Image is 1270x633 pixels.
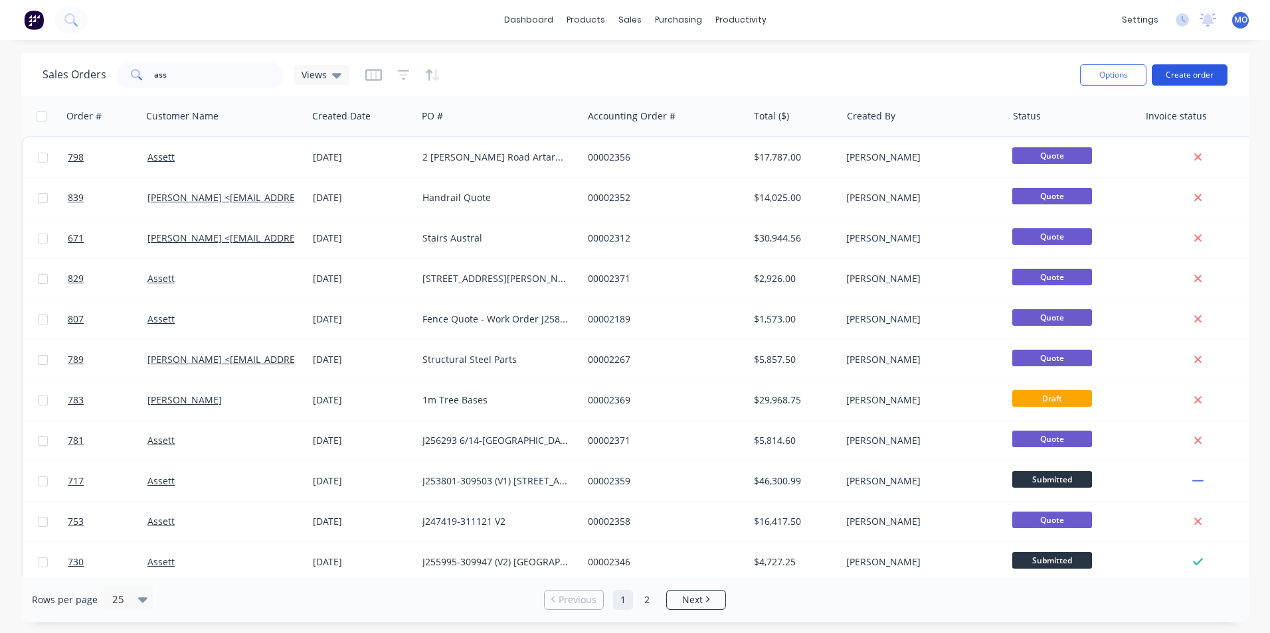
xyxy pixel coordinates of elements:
span: Submitted [1012,471,1092,488]
div: 00002267 [588,353,735,366]
span: 717 [68,474,84,488]
span: 798 [68,151,84,164]
a: Assett [147,474,175,487]
div: 00002346 [588,555,735,569]
a: Assett [147,272,175,285]
div: [DATE] [313,515,412,528]
div: 00002356 [588,151,735,164]
a: Page 1 is your current page [613,590,633,610]
div: [PERSON_NAME] [846,393,994,407]
a: Assett [147,515,175,527]
div: [PERSON_NAME] [846,232,994,245]
div: sales [612,10,648,30]
span: MO [1234,14,1247,26]
div: 00002359 [588,474,735,488]
div: [PERSON_NAME] [846,555,994,569]
h1: Sales Orders [43,68,106,81]
div: $4,727.25 [754,555,832,569]
a: [PERSON_NAME] <[EMAIL_ADDRESS][DOMAIN_NAME]> [147,353,391,366]
div: Structural Steel Parts [422,353,570,366]
span: 753 [68,515,84,528]
div: 2 [PERSON_NAME] Road Artarmon fence job ****Revised**** [422,151,570,164]
span: Draft [1012,390,1092,407]
a: 781 [68,421,147,460]
span: Next [682,593,703,606]
div: $5,814.60 [754,434,832,447]
a: 798 [68,137,147,177]
div: $14,025.00 [754,191,832,204]
span: Views [302,68,327,82]
div: [PERSON_NAME] [846,474,994,488]
button: Create order [1152,64,1227,86]
div: [DATE] [313,353,412,366]
a: 671 [68,218,147,258]
div: 00002358 [588,515,735,528]
div: 00002189 [588,313,735,326]
div: 00002312 [588,232,735,245]
div: Status [1013,109,1041,123]
span: Quote [1012,431,1092,447]
span: Previous [559,593,596,606]
span: Quote [1012,228,1092,245]
div: [PERSON_NAME] [846,272,994,285]
span: 781 [68,434,84,447]
div: J256293 6/14-[GEOGRAPHIC_DATA] [422,434,570,447]
a: 753 [68,502,147,541]
div: 1m Tree Bases [422,393,570,407]
div: [PERSON_NAME] [846,151,994,164]
div: [DATE] [313,434,412,447]
div: [DATE] [313,272,412,285]
a: Assett [147,434,175,447]
span: Rows per page [32,593,98,606]
ul: Pagination [539,590,731,610]
a: Assett [147,151,175,163]
a: [PERSON_NAME] <[EMAIL_ADDRESS][DOMAIN_NAME]> [147,232,391,244]
div: purchasing [648,10,709,30]
a: Assett [147,313,175,325]
div: J253801-309503 (V1) [STREET_ADDRESS][PERSON_NAME][PERSON_NAME] [422,474,570,488]
div: $1,573.00 [754,313,832,326]
div: Stairs Austral [422,232,570,245]
a: Next page [667,593,725,606]
div: 00002369 [588,393,735,407]
div: [STREET_ADDRESS][PERSON_NAME] [422,272,570,285]
div: settings [1115,10,1165,30]
div: $30,944.56 [754,232,832,245]
a: 807 [68,299,147,339]
span: 783 [68,393,84,407]
div: Order # [66,109,102,123]
a: dashboard [498,10,560,30]
div: [DATE] [313,393,412,407]
div: Created Date [312,109,371,123]
div: [PERSON_NAME] [846,515,994,528]
div: $46,300.99 [754,474,832,488]
div: products [560,10,612,30]
div: Fence Quote - Work Order J258724-315529 - GRNDS2-4 Wauhope Cres South Coogee [422,313,570,326]
span: Quote [1012,309,1092,326]
span: 789 [68,353,84,366]
div: 00002352 [588,191,735,204]
div: [DATE] [313,191,412,204]
div: [PERSON_NAME] [846,191,994,204]
div: [DATE] [313,313,412,326]
span: Quote [1012,512,1092,528]
div: $17,787.00 [754,151,832,164]
a: [PERSON_NAME] [147,393,222,406]
span: Submitted [1012,552,1092,569]
span: 829 [68,272,84,285]
div: $16,417.50 [754,515,832,528]
div: J255995-309947 (V2) [GEOGRAPHIC_DATA][PERSON_NAME][STREET_ADDRESS] [422,555,570,569]
div: [DATE] [313,151,412,164]
div: [PERSON_NAME] [846,434,994,447]
div: Accounting Order # [588,109,676,123]
div: Created By [847,109,895,123]
a: Previous page [545,593,603,606]
a: 789 [68,340,147,380]
div: J247419-311121 V2 [422,515,570,528]
a: Page 2 [637,590,657,610]
div: 00002371 [588,434,735,447]
div: [DATE] [313,232,412,245]
a: 839 [68,178,147,218]
span: Quote [1012,188,1092,204]
span: 730 [68,555,84,569]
